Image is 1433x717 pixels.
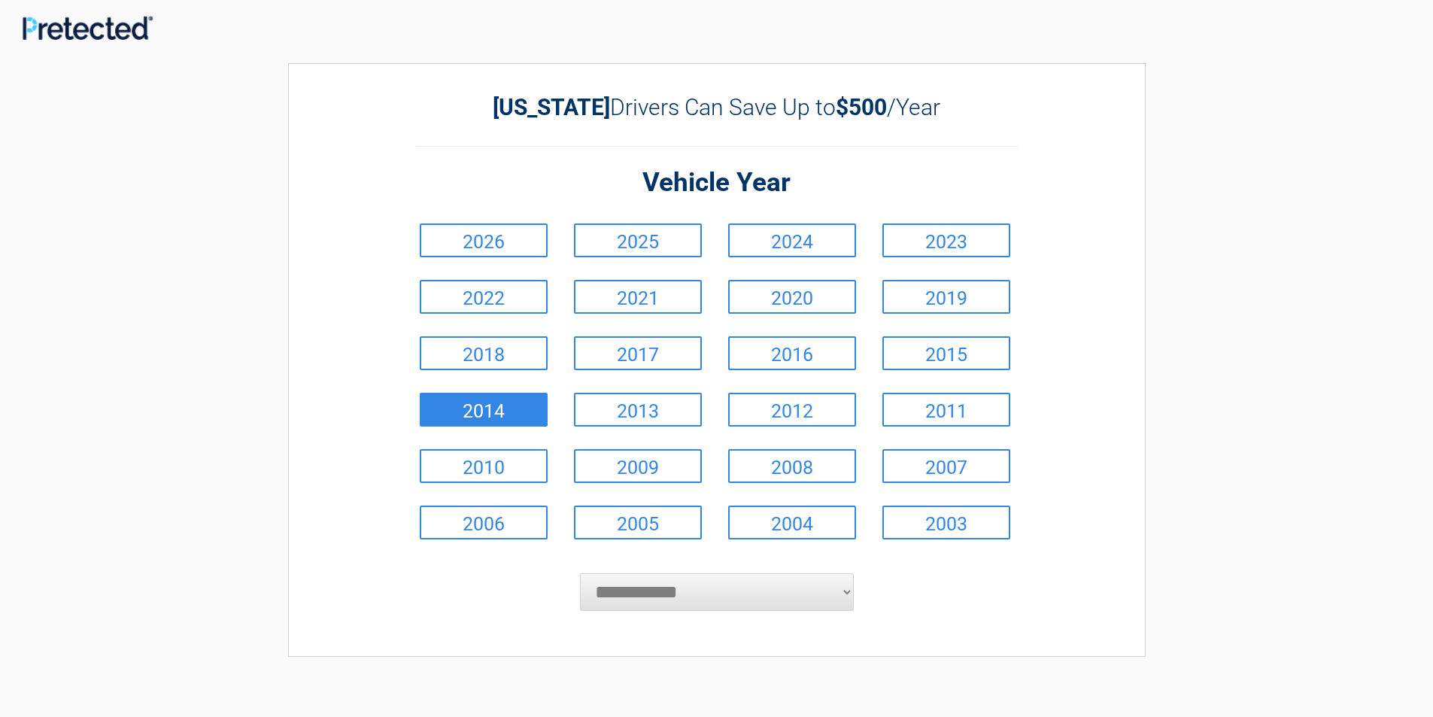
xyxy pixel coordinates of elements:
a: 2009 [574,449,702,483]
b: [US_STATE] [493,94,610,120]
h2: Drivers Can Save Up to /Year [416,94,1018,120]
h2: Vehicle Year [416,166,1018,201]
a: 2004 [728,506,856,539]
b: $500 [836,94,887,120]
a: 2016 [728,336,856,370]
a: 2010 [420,449,548,483]
a: 2007 [882,449,1010,483]
a: 2005 [574,506,702,539]
a: 2018 [420,336,548,370]
a: 2003 [882,506,1010,539]
a: 2023 [882,223,1010,257]
a: 2026 [420,223,548,257]
a: 2013 [574,393,702,427]
a: 2014 [420,393,548,427]
a: 2021 [574,280,702,314]
a: 2011 [882,393,1010,427]
a: 2008 [728,449,856,483]
a: 2022 [420,280,548,314]
a: 2024 [728,223,856,257]
a: 2025 [574,223,702,257]
a: 2020 [728,280,856,314]
a: 2015 [882,336,1010,370]
a: 2012 [728,393,856,427]
img: Main Logo [23,16,153,39]
a: 2017 [574,336,702,370]
a: 2019 [882,280,1010,314]
a: 2006 [420,506,548,539]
